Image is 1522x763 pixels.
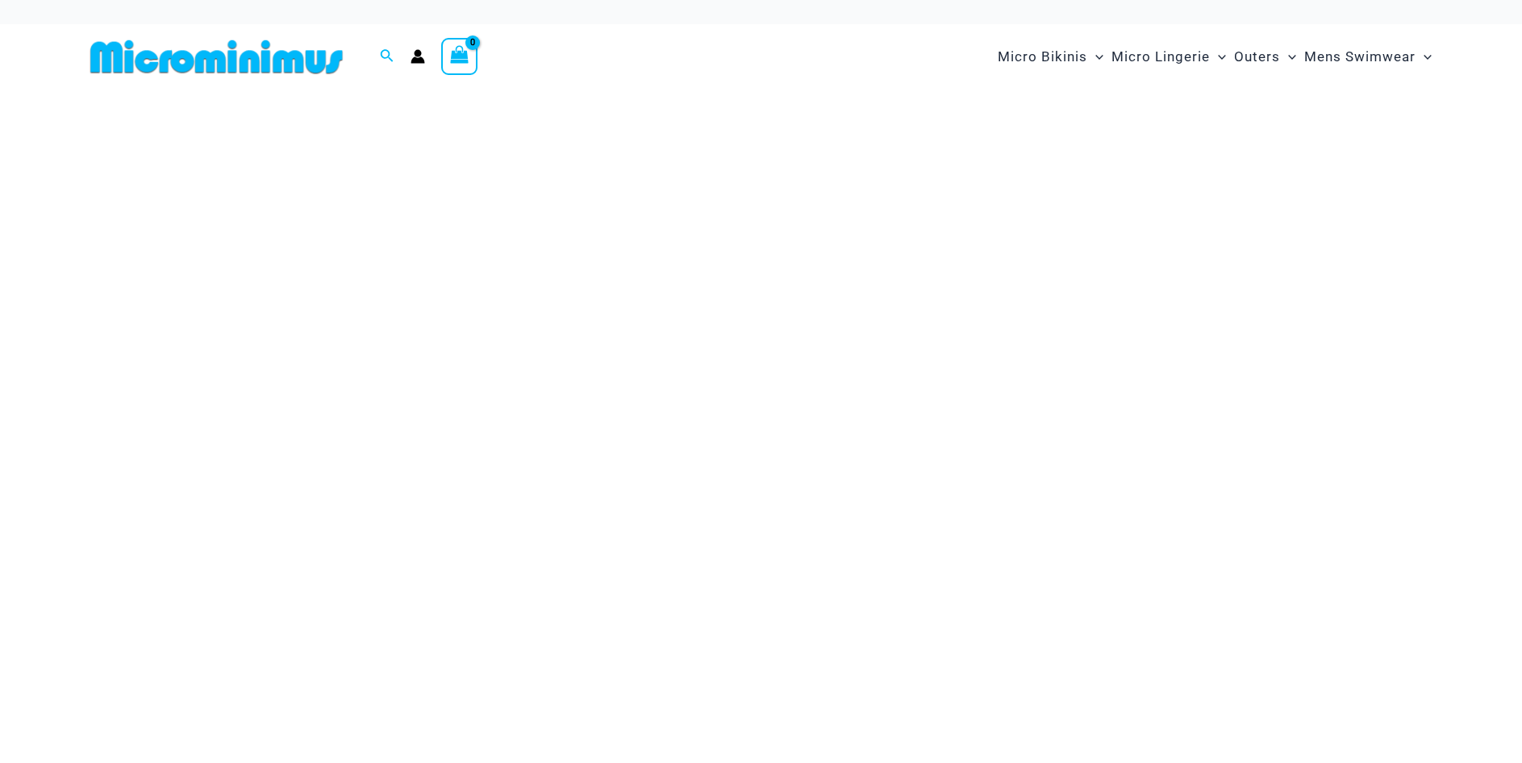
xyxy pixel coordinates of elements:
span: Menu Toggle [1280,36,1296,77]
img: MM SHOP LOGO FLAT [84,39,349,75]
span: Micro Bikinis [998,36,1087,77]
span: Mens Swimwear [1304,36,1416,77]
a: Micro LingerieMenu ToggleMenu Toggle [1107,32,1230,81]
span: Micro Lingerie [1111,36,1210,77]
span: Menu Toggle [1210,36,1226,77]
a: Mens SwimwearMenu ToggleMenu Toggle [1300,32,1436,81]
a: Search icon link [380,47,394,67]
a: Micro BikinisMenu ToggleMenu Toggle [994,32,1107,81]
a: OutersMenu ToggleMenu Toggle [1230,32,1300,81]
a: Account icon link [411,49,425,64]
nav: Site Navigation [991,30,1439,84]
span: Menu Toggle [1416,36,1432,77]
span: Menu Toggle [1087,36,1103,77]
a: View Shopping Cart, empty [441,38,478,75]
span: Outers [1234,36,1280,77]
